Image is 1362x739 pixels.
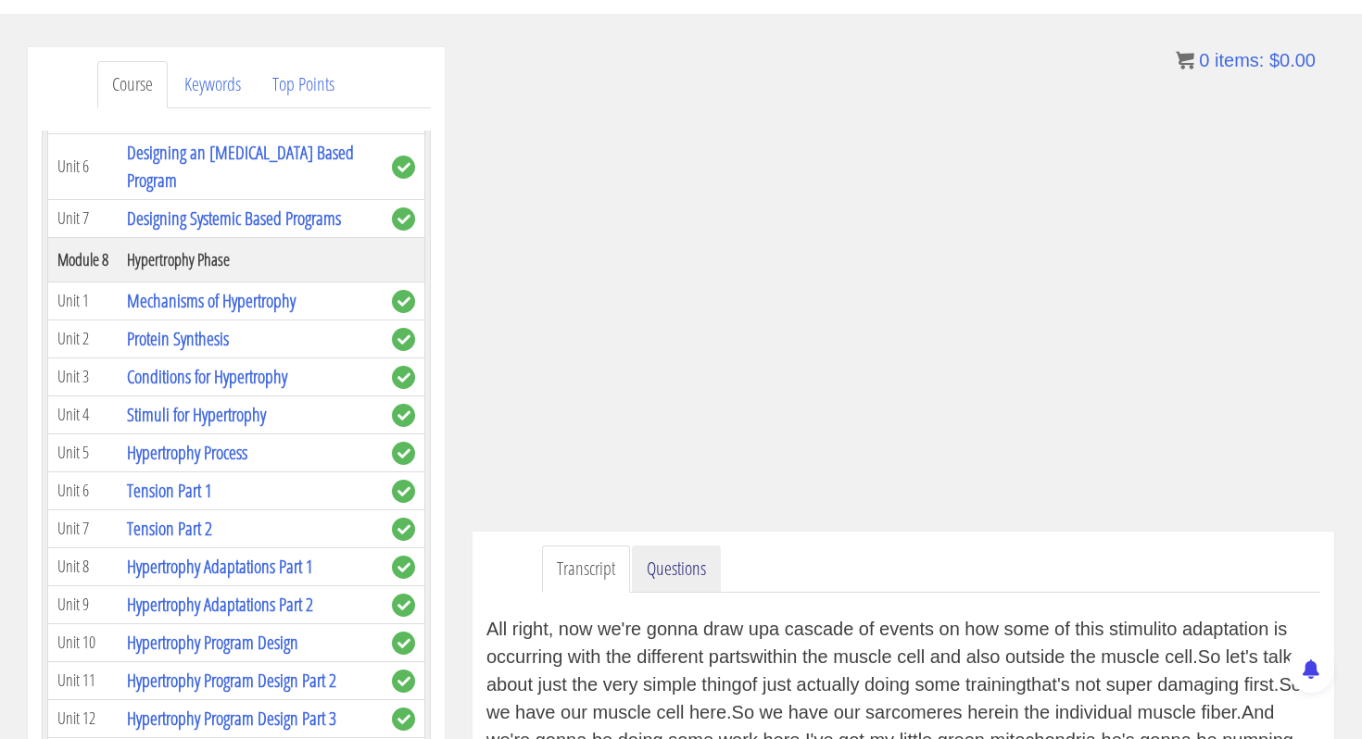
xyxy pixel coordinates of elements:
[127,706,336,731] a: Hypertrophy Program Design Part 3
[48,433,119,471] td: Unit 5
[392,442,415,465] span: complete
[1269,50,1316,70] bdi: 0.00
[48,661,119,699] td: Unit 11
[127,140,354,193] a: Designing an [MEDICAL_DATA] Based Program
[1215,50,1264,70] span: items:
[127,630,298,655] a: Hypertrophy Program Design
[127,326,229,351] a: Protein Synthesis
[1176,51,1194,69] img: icon11.png
[1269,50,1280,70] span: $
[1199,50,1209,70] span: 0
[97,61,168,108] a: Course
[392,556,415,579] span: complete
[127,440,247,465] a: Hypertrophy Process
[392,632,415,655] span: complete
[48,623,119,661] td: Unit 10
[118,237,383,282] th: Hypertrophy Phase
[127,478,212,503] a: Tension Part 1
[127,402,266,427] a: Stimuli for Hypertrophy
[48,282,119,319] td: Unit 1
[392,480,415,503] span: complete
[486,619,769,639] v: All right, now we're gonna draw up
[392,594,415,617] span: complete
[392,404,415,427] span: complete
[127,592,313,617] a: Hypertrophy Adaptations Part 2
[48,237,119,282] th: Module 8
[258,61,349,108] a: Top Points
[48,509,119,547] td: Unit 7
[48,199,119,237] td: Unit 7
[48,471,119,509] td: Unit 6
[127,364,287,389] a: Conditions for Hypertrophy
[127,206,341,231] a: Designing Systemic Based Programs
[127,668,336,693] a: Hypertrophy Program Design Part 2
[170,61,256,108] a: Keywords
[392,518,415,541] span: complete
[48,699,119,737] td: Unit 12
[392,156,415,179] span: complete
[48,395,119,433] td: Unit 4
[392,290,415,313] span: complete
[392,670,415,693] span: complete
[48,357,119,395] td: Unit 3
[48,585,119,623] td: Unit 9
[392,328,415,351] span: complete
[48,319,119,357] td: Unit 2
[392,207,415,231] span: complete
[392,708,415,731] span: complete
[632,545,721,593] a: Questions
[392,366,415,389] span: complete
[1176,50,1316,70] a: 0 items: $0.00
[48,547,119,585] td: Unit 8
[48,133,119,199] td: Unit 6
[542,545,630,593] a: Transcript
[127,516,212,541] a: Tension Part 2
[127,288,296,313] a: Mechanisms of Hypertrophy
[127,554,313,579] a: Hypertrophy Adaptations Part 1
